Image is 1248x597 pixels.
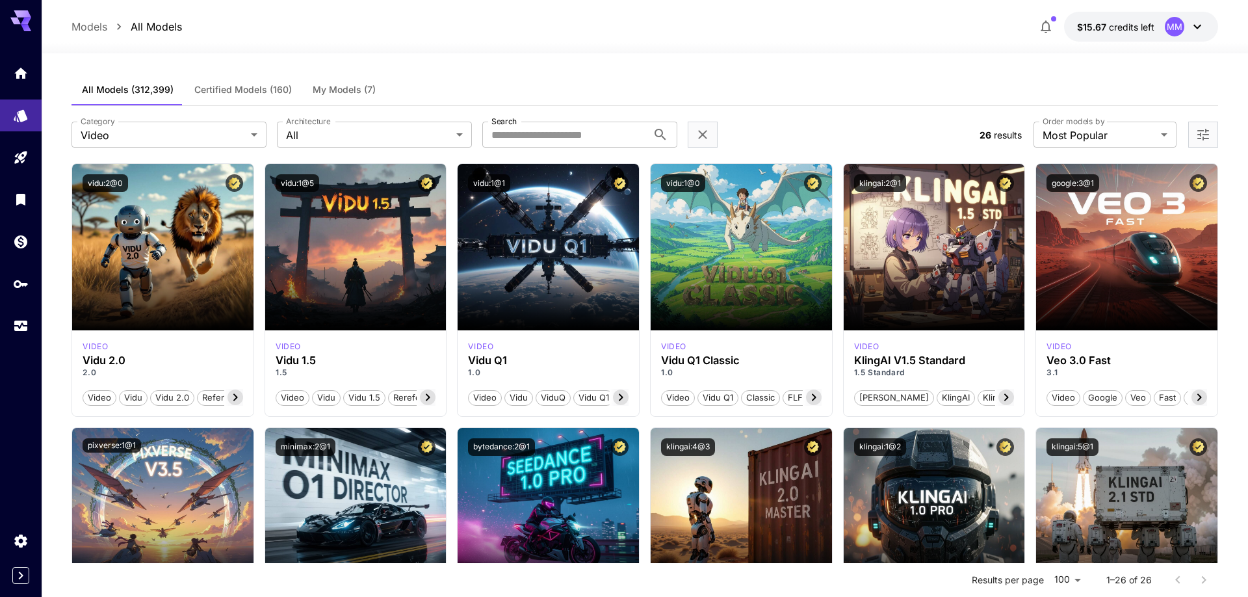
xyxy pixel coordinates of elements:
[661,341,686,352] p: video
[1184,391,1236,405] span: Veo 3 Fast
[1195,127,1211,143] button: Open more filters
[1154,389,1181,406] button: Fast
[313,84,376,96] span: My Models (7)
[13,276,29,292] div: API Keys
[937,389,975,406] button: KlingAI
[226,174,243,192] button: Certified Model – Vetted for best performance and includes a commercial license.
[1077,20,1154,34] div: $15.6653
[661,389,695,406] button: Video
[1049,570,1085,589] div: 100
[83,341,108,352] div: vidu_2_0
[1077,21,1109,33] span: $15.67
[996,174,1014,192] button: Certified Model – Vetted for best performance and includes a commercial license.
[468,367,629,378] p: 1.0
[276,354,436,367] h3: Vidu 1.5
[661,341,686,352] div: vidu_q1_classic
[1184,389,1237,406] button: Veo 3 Fast
[1154,391,1180,405] span: Fast
[71,19,107,34] p: Models
[83,367,243,378] p: 2.0
[661,354,822,367] h3: Vidu Q1 Classic
[854,341,879,352] div: klingai_1_5_std
[312,389,341,406] button: Vidu
[1106,574,1152,587] p: 1–26 of 26
[854,438,906,456] button: klingai:1@2
[978,391,1035,405] span: KlingAI v1.5
[197,389,250,406] button: Reference
[13,61,29,77] div: Home
[81,127,246,143] span: Video
[1189,438,1207,456] button: Certified Model – Vetted for best performance and includes a commercial license.
[276,174,319,192] button: vidu:1@5
[662,391,694,405] span: Video
[276,367,436,378] p: 1.5
[468,341,493,352] div: vidu_q1
[1046,341,1072,352] div: google_veo_3_fast
[131,19,182,34] p: All Models
[13,150,29,166] div: Playground
[83,391,116,405] span: Video
[505,391,532,405] span: Vidu
[698,391,738,405] span: Vidu Q1
[1109,21,1154,33] span: credits left
[854,367,1015,378] p: 1.5 Standard
[13,191,29,207] div: Library
[804,438,822,456] button: Certified Model – Vetted for best performance and includes a commercial license.
[150,389,194,406] button: Vidu 2.0
[468,174,510,192] button: vidu:1@1
[1126,391,1150,405] span: Veo
[1046,174,1099,192] button: google:3@1
[83,354,243,367] h3: Vidu 2.0
[468,438,535,456] button: bytedance:2@1
[1043,116,1104,127] label: Order models by
[994,129,1022,140] span: results
[854,174,906,192] button: klingai:2@1
[13,318,29,334] div: Usage
[1047,391,1080,405] span: Video
[1064,12,1218,42] button: $15.6653MM
[661,174,705,192] button: vidu:1@0
[120,391,147,405] span: Vidu
[611,438,629,456] button: Certified Model – Vetted for best performance and includes a commercial license.
[491,116,517,127] label: Search
[854,389,934,406] button: [PERSON_NAME]
[1084,391,1122,405] span: Google
[83,389,116,406] button: Video
[1046,354,1207,367] div: Veo 3.0 Fast
[12,567,29,584] div: Expand sidebar
[854,354,1015,367] h3: KlingAI V1.5 Standard
[695,127,710,143] button: Clear filters (1)
[83,341,108,352] p: video
[1043,127,1156,143] span: Most Popular
[468,354,629,367] div: Vidu Q1
[276,438,335,456] button: minimax:2@1
[978,389,1035,406] button: KlingAI v1.5
[389,391,440,405] span: Rerefence
[804,174,822,192] button: Certified Model – Vetted for best performance and includes a commercial license.
[286,127,451,143] span: All
[83,174,128,192] button: vidu:2@0
[1083,389,1123,406] button: Google
[996,438,1014,456] button: Certified Model – Vetted for best performance and includes a commercial license.
[854,341,879,352] p: video
[198,391,249,405] span: Reference
[661,367,822,378] p: 1.0
[1125,389,1151,406] button: Veo
[611,174,629,192] button: Certified Model – Vetted for best performance and includes a commercial license.
[1189,174,1207,192] button: Certified Model – Vetted for best performance and includes a commercial license.
[741,389,780,406] button: Classic
[13,533,29,549] div: Settings
[661,438,715,456] button: klingai:4@3
[418,174,435,192] button: Certified Model – Vetted for best performance and includes a commercial license.
[286,116,330,127] label: Architecture
[276,391,309,405] span: Video
[313,391,340,405] span: Vidu
[855,391,933,405] span: [PERSON_NAME]
[783,389,819,406] button: FLF2V
[536,391,570,405] span: ViduQ
[573,389,614,406] button: Vidu Q1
